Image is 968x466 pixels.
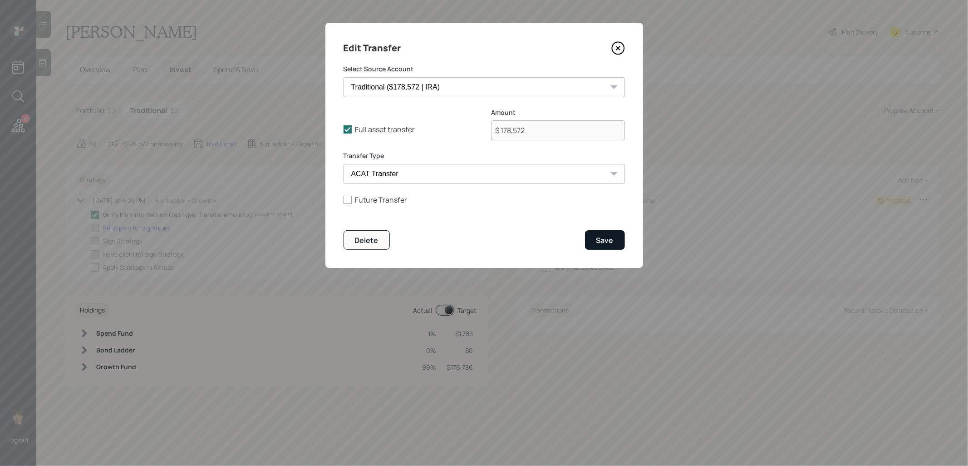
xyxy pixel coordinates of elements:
[344,195,625,205] label: Future Transfer
[344,230,390,250] button: Delete
[585,230,625,250] button: Save
[344,64,625,74] label: Select Source Account
[491,108,625,117] label: Amount
[344,41,401,55] h4: Edit Transfer
[355,235,378,245] div: Delete
[596,235,614,245] div: Save
[344,124,477,134] label: Full asset transfer
[344,151,625,160] label: Transfer Type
